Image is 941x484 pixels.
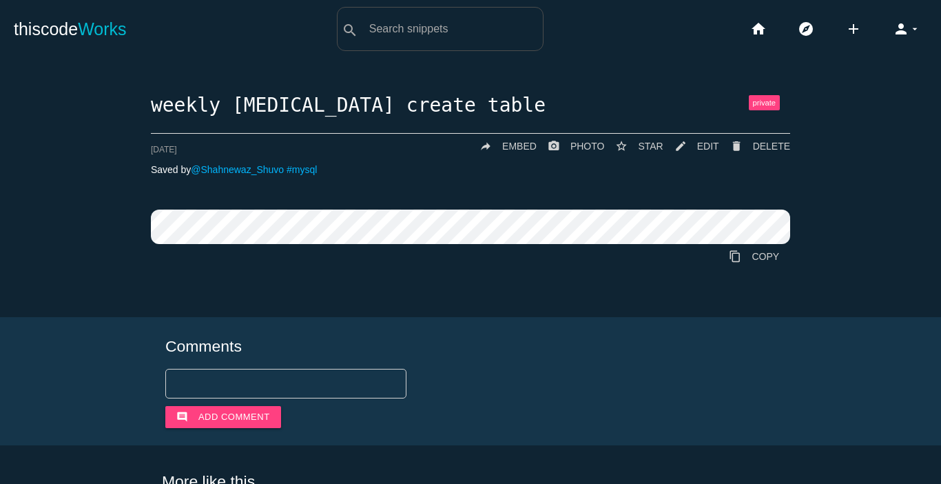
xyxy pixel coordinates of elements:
[730,134,743,159] i: delete
[468,134,537,159] a: replyEMBED
[165,406,281,428] button: commentAdd comment
[151,95,790,117] h1: weekly [MEDICAL_DATA] create table
[537,134,605,159] a: photo_cameraPHOTO
[78,19,126,39] span: Works
[750,7,767,51] i: home
[548,134,560,159] i: photo_camera
[338,8,362,50] button: search
[287,164,317,175] a: #mysql
[893,7,909,51] i: person
[362,14,543,43] input: Search snippets
[604,134,663,159] button: star_borderSTAR
[615,134,628,159] i: star_border
[14,7,127,51] a: thiscodeWorks
[663,134,719,159] a: mode_editEDIT
[638,141,663,152] span: STAR
[798,7,814,51] i: explore
[479,134,492,159] i: reply
[719,134,790,159] a: Delete Post
[570,141,605,152] span: PHOTO
[502,141,537,152] span: EMBED
[729,244,741,269] i: content_copy
[845,7,862,51] i: add
[753,141,790,152] span: DELETE
[697,141,719,152] span: EDIT
[151,164,790,175] p: Saved by
[151,145,177,154] span: [DATE]
[718,244,790,269] a: Copy to Clipboard
[165,338,776,355] h5: Comments
[342,8,358,52] i: search
[674,134,687,159] i: mode_edit
[191,164,284,175] a: @Shahnewaz_Shuvo
[176,406,188,428] i: comment
[909,7,920,51] i: arrow_drop_down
